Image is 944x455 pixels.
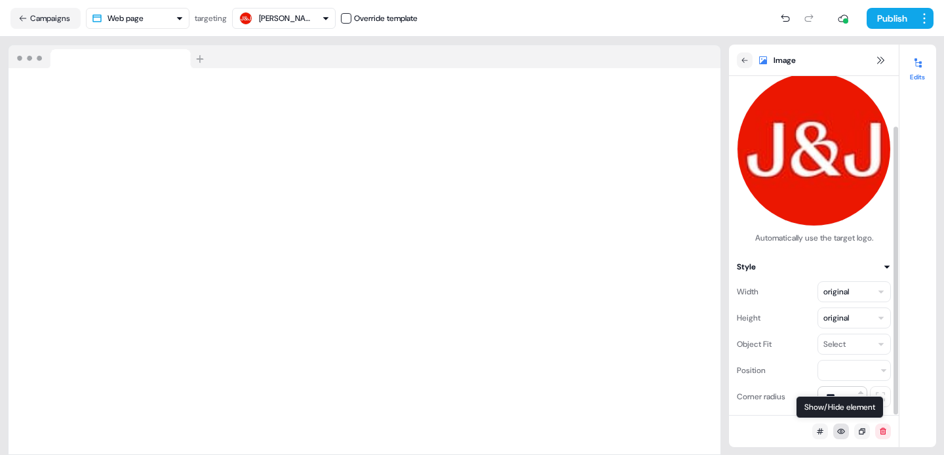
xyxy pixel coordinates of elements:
div: Width [737,281,758,302]
button: Style [737,260,891,273]
div: Height [737,307,760,328]
div: [PERSON_NAME] & [PERSON_NAME] [259,12,311,25]
button: Campaigns [10,8,81,29]
iframe: To enrich screen reader interactions, please activate Accessibility in Grammarly extension settings [9,68,720,455]
div: Web page [108,12,144,25]
div: Override template [354,12,418,25]
div: Show/Hide element [796,396,884,418]
div: Automatically use the target logo. [737,231,891,245]
button: Edits [899,52,936,81]
span: Image [774,54,796,67]
button: Select [817,334,891,355]
div: Corner radius [737,386,785,407]
button: Publish [867,8,915,29]
div: original [823,311,849,325]
div: Select [823,338,846,351]
img: Browser topbar [9,45,210,69]
div: Style [737,260,756,273]
div: Position [737,360,766,381]
div: original [823,285,849,298]
div: Object Fit [737,334,772,355]
button: [PERSON_NAME] & [PERSON_NAME] [232,8,336,29]
div: targeting [195,12,227,25]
